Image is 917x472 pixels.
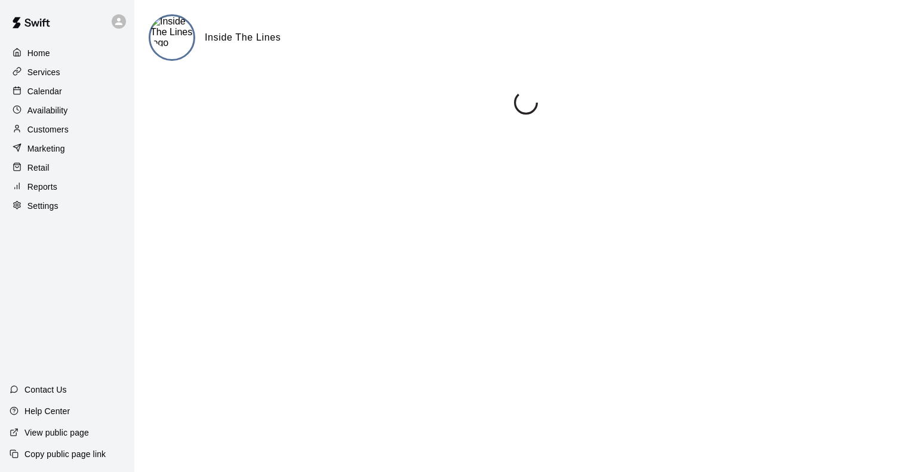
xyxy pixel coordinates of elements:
[27,104,68,116] p: Availability
[150,16,193,48] img: Inside The Lines logo
[24,448,106,460] p: Copy public page link
[10,82,125,100] a: Calendar
[27,47,50,59] p: Home
[27,66,60,78] p: Services
[10,63,125,81] a: Services
[205,30,281,45] h6: Inside The Lines
[10,178,125,196] a: Reports
[27,200,59,212] p: Settings
[27,162,50,174] p: Retail
[10,197,125,215] a: Settings
[27,143,65,155] p: Marketing
[24,384,67,396] p: Contact Us
[10,159,125,177] a: Retail
[24,405,70,417] p: Help Center
[27,124,69,135] p: Customers
[10,44,125,62] a: Home
[27,85,62,97] p: Calendar
[27,181,57,193] p: Reports
[24,427,89,439] p: View public page
[10,101,125,119] a: Availability
[10,121,125,138] a: Customers
[10,140,125,158] a: Marketing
